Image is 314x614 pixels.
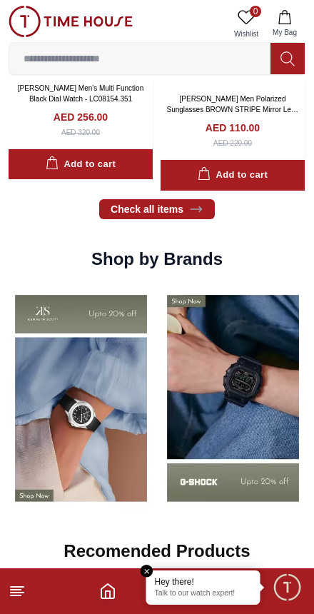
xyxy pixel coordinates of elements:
[166,95,298,124] a: [PERSON_NAME] Men Polarized Sunglasses BROWN STRIPE Mirror Lens - LC1003C01
[161,160,305,191] button: Add to cart
[161,285,305,511] img: Shop By Brands -Tornado - UAE
[213,138,252,149] div: AED 220.00
[228,6,264,42] a: 0Wishlist
[264,6,305,42] button: My Bag
[9,285,153,511] img: Shop By Brands - Casio- UAE
[250,6,261,17] span: 0
[155,576,252,588] div: Hey there!
[206,121,260,135] h4: AED 110.00
[99,199,215,219] a: Check all items
[141,565,153,578] em: Close tooltip
[155,589,252,599] p: Talk to our watch expert!
[61,127,100,138] div: AED 320.00
[198,167,268,183] div: Add to cart
[46,156,116,173] div: Add to cart
[91,248,223,271] h2: Shop by Brands
[9,149,153,180] button: Add to cart
[228,29,264,39] span: Wishlist
[18,84,143,103] a: [PERSON_NAME] Men's Multi Function Black Dial Watch - LC08154.351
[9,6,133,37] img: ...
[64,540,250,563] h2: Recomended Products
[54,110,108,124] h4: AED 256.00
[272,572,303,603] div: Chat Widget
[99,583,116,600] a: Home
[267,27,303,38] span: My Bag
